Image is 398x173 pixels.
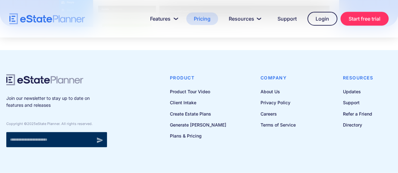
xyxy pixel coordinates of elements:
h4: Company [261,74,296,81]
a: Support [343,99,373,106]
a: Privacy Policy [261,99,296,106]
a: Generate [PERSON_NAME] [170,121,226,129]
a: Features [143,13,183,25]
a: Product Tour Video [170,88,226,95]
a: Client Intake [170,99,226,106]
span: 2025 [27,122,36,126]
p: Join our newsletter to stay up to date on features and releases [6,95,107,109]
div: Copyright © eState Planner. All rights reserved. [6,122,107,126]
a: home [9,14,85,24]
a: Careers [261,110,296,118]
a: Pricing [186,13,218,25]
a: Updates [343,88,373,95]
a: Start free trial [340,12,389,26]
a: Terms of Service [261,121,296,129]
h4: Product [170,74,226,81]
form: Newsletter signup [6,132,107,147]
a: Support [270,13,304,25]
a: Plans & Pricing [170,132,226,140]
a: Directory [343,121,373,129]
a: Login [307,12,337,26]
a: Resources [221,13,267,25]
a: About Us [261,88,296,95]
a: Create Estate Plans [170,110,226,118]
a: Refer a Friend [343,110,373,118]
h4: Resources [343,74,373,81]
